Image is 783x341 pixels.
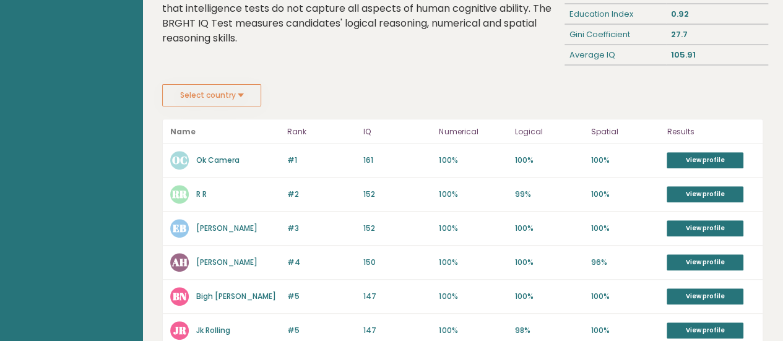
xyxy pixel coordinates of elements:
a: View profile [667,186,743,202]
p: 100% [515,155,584,166]
a: [PERSON_NAME] [196,257,257,267]
div: 0.92 [666,4,768,24]
p: 100% [591,223,660,234]
p: 96% [591,257,660,268]
b: Name [170,126,196,137]
p: 100% [439,189,508,200]
p: #1 [287,155,356,166]
a: View profile [667,288,743,304]
p: 161 [363,155,432,166]
a: View profile [667,220,743,236]
p: #4 [287,257,356,268]
text: RR [171,187,188,201]
a: [PERSON_NAME] [196,223,257,233]
p: Results [667,124,755,139]
a: View profile [667,322,743,339]
p: 100% [439,257,508,268]
div: Average IQ [565,45,666,65]
p: 100% [439,291,508,302]
a: Jk Rolling [196,325,230,335]
p: #5 [287,291,356,302]
p: Spatial [591,124,660,139]
p: 100% [591,291,660,302]
button: Select country [162,84,261,106]
a: R R [196,189,207,199]
p: 147 [363,325,432,336]
p: #3 [287,223,356,234]
p: 150 [363,257,432,268]
p: 100% [515,257,584,268]
p: 100% [515,291,584,302]
p: 98% [515,325,584,336]
a: View profile [667,254,743,270]
p: IQ [363,124,432,139]
p: 100% [591,189,660,200]
text: BN [173,289,187,303]
p: Numerical [439,124,508,139]
p: 100% [439,325,508,336]
p: Logical [515,124,584,139]
div: Education Index [565,4,666,24]
p: #2 [287,189,356,200]
a: Ok Camera [196,155,240,165]
a: Bigh [PERSON_NAME] [196,291,276,301]
text: OC [172,153,188,167]
p: 152 [363,189,432,200]
p: Rank [287,124,356,139]
p: 99% [515,189,584,200]
p: 147 [363,291,432,302]
text: JR [173,323,187,337]
text: AH [171,255,188,269]
p: 100% [439,155,508,166]
div: 27.7 [666,25,768,45]
a: View profile [667,152,743,168]
div: 105.91 [666,45,768,65]
p: 100% [515,223,584,234]
div: Gini Coefficient [565,25,666,45]
p: 100% [439,223,508,234]
p: #5 [287,325,356,336]
text: EB [173,221,186,235]
p: 100% [591,325,660,336]
p: 100% [591,155,660,166]
p: 152 [363,223,432,234]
